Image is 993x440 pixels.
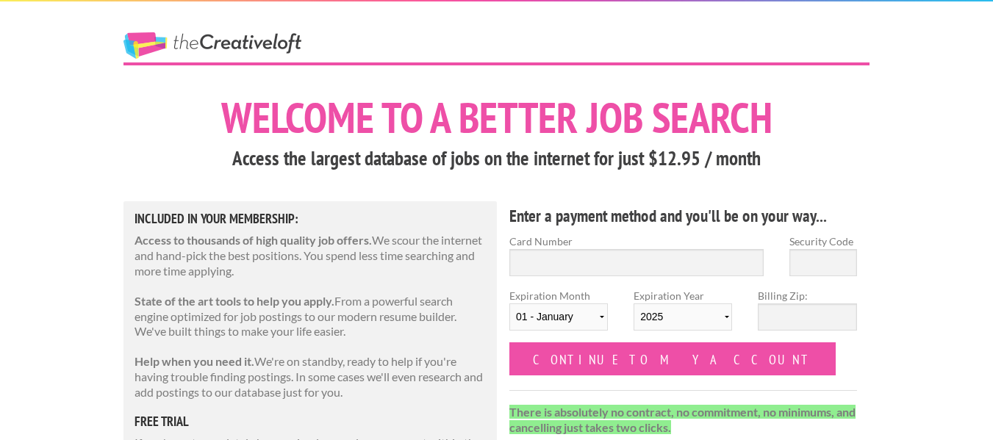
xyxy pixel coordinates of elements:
label: Card Number [509,234,764,249]
select: Expiration Month [509,303,608,331]
h4: Enter a payment method and you'll be on your way... [509,204,857,228]
p: We're on standby, ready to help if you're having trouble finding postings. In some cases we'll ev... [135,354,486,400]
h1: Welcome to a better job search [123,96,870,139]
strong: Help when you need it. [135,354,254,368]
h5: Included in Your Membership: [135,212,486,226]
p: From a powerful search engine optimized for job postings to our modern resume builder. We've buil... [135,294,486,339]
strong: Access to thousands of high quality job offers. [135,233,372,247]
label: Expiration Month [509,288,608,342]
strong: There is absolutely no contract, no commitment, no minimums, and cancelling just takes two clicks. [509,405,856,434]
label: Expiration Year [634,288,732,342]
p: We scour the internet and hand-pick the best positions. You spend less time searching and more ti... [135,233,486,278]
label: Security Code [789,234,857,249]
select: Expiration Year [634,303,732,331]
input: Continue to my account [509,342,836,375]
a: The Creative Loft [123,32,301,59]
h3: Access the largest database of jobs on the internet for just $12.95 / month [123,145,870,173]
label: Billing Zip: [758,288,856,303]
h5: free trial [135,415,486,428]
strong: State of the art tools to help you apply. [135,294,334,308]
